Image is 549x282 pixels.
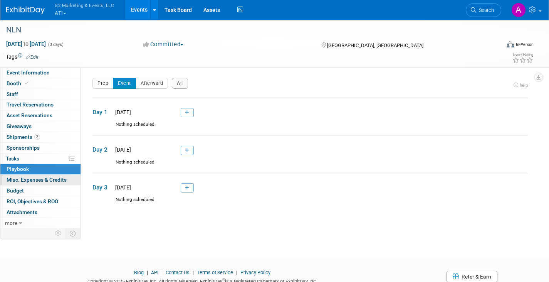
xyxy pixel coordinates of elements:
[92,108,112,117] span: Day 1
[7,134,40,140] span: Shipments
[3,23,489,37] div: NLN
[0,68,81,78] a: Event Information
[92,183,112,192] span: Day 3
[222,278,225,282] sup: ®
[0,186,81,196] a: Budget
[327,42,423,48] span: [GEOGRAPHIC_DATA], [GEOGRAPHIC_DATA]
[6,155,19,162] span: Tasks
[92,78,113,89] button: Prep
[6,53,39,61] td: Tags
[159,270,165,275] span: |
[25,81,29,85] i: Booth reservation complete
[34,134,40,140] span: 2
[234,270,239,275] span: |
[0,207,81,218] a: Attachments
[0,175,81,185] a: Misc. Expenses & Credits
[6,41,46,47] span: [DATE] [DATE]
[512,53,533,57] div: Event Rating
[22,41,30,47] span: to
[136,78,168,89] button: Afterward
[507,41,514,47] img: Format-Inperson.png
[65,228,81,238] td: Toggle Event Tabs
[0,89,81,100] a: Staff
[113,109,131,115] span: [DATE]
[6,7,45,14] img: ExhibitDay
[92,145,112,154] span: Day 2
[7,209,37,215] span: Attachments
[197,270,233,275] a: Terms of Service
[0,121,81,132] a: Giveaways
[515,42,534,47] div: In-Person
[0,218,81,228] a: more
[7,123,32,129] span: Giveaways
[26,54,39,60] a: Edit
[5,220,17,226] span: more
[92,159,528,172] div: Nothing scheduled.
[7,69,50,76] span: Event Information
[141,41,186,49] button: Committed
[7,112,52,118] span: Asset Reservations
[0,143,81,153] a: Sponsorships
[0,100,81,110] a: Travel Reservations
[0,196,81,207] a: ROI, Objectives & ROO
[134,270,144,275] a: Blog
[7,80,30,86] span: Booth
[7,198,58,204] span: ROI, Objectives & ROO
[7,145,40,151] span: Sponsorships
[7,166,29,172] span: Playbook
[47,42,64,47] span: (3 days)
[151,270,158,275] a: API
[92,121,528,135] div: Nothing scheduled.
[0,78,81,89] a: Booth
[0,154,81,164] a: Tasks
[7,91,18,97] span: Staff
[466,3,501,17] a: Search
[0,132,81,142] a: Shipments2
[92,196,528,210] div: Nothing scheduled.
[455,40,534,52] div: Event Format
[0,110,81,121] a: Asset Reservations
[166,270,190,275] a: Contact Us
[52,228,65,238] td: Personalize Event Tab Strip
[7,187,24,194] span: Budget
[55,1,114,9] span: G2 Marketing & Events, LLC
[520,83,528,88] span: help
[7,177,67,183] span: Misc. Expenses & Credits
[145,270,150,275] span: |
[172,78,188,89] button: All
[113,147,131,153] span: [DATE]
[191,270,196,275] span: |
[113,78,136,89] button: Event
[476,7,494,13] span: Search
[7,101,54,108] span: Travel Reservations
[0,164,81,174] a: Playbook
[511,3,526,17] img: Anna Lerner
[113,184,131,191] span: [DATE]
[240,270,270,275] a: Privacy Policy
